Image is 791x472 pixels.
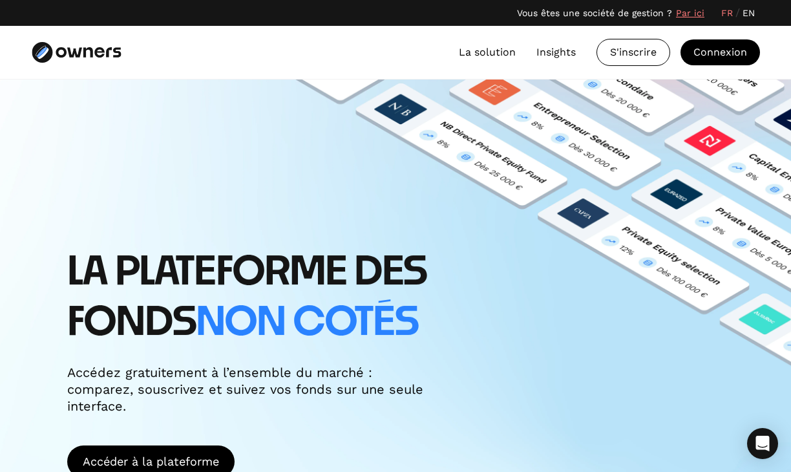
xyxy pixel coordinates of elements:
[196,304,418,343] span: non cotés
[67,364,428,414] div: Accédez gratuitement à l’ensemble du marché : comparez, souscrivez et suivez vos fonds sur une se...
[536,45,576,60] a: Insights
[743,6,755,20] a: EN
[680,39,760,65] a: Connexion
[747,428,778,459] div: Open Intercom Messenger
[735,5,740,21] div: /
[459,45,516,60] a: La solution
[596,39,670,66] a: S'inscrire
[597,39,670,65] div: S'inscrire
[676,6,704,20] a: Par ici
[67,248,507,349] h1: LA PLATEFORME DES FONDS
[517,6,672,20] div: Vous êtes une société de gestion ?
[721,6,733,20] a: FR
